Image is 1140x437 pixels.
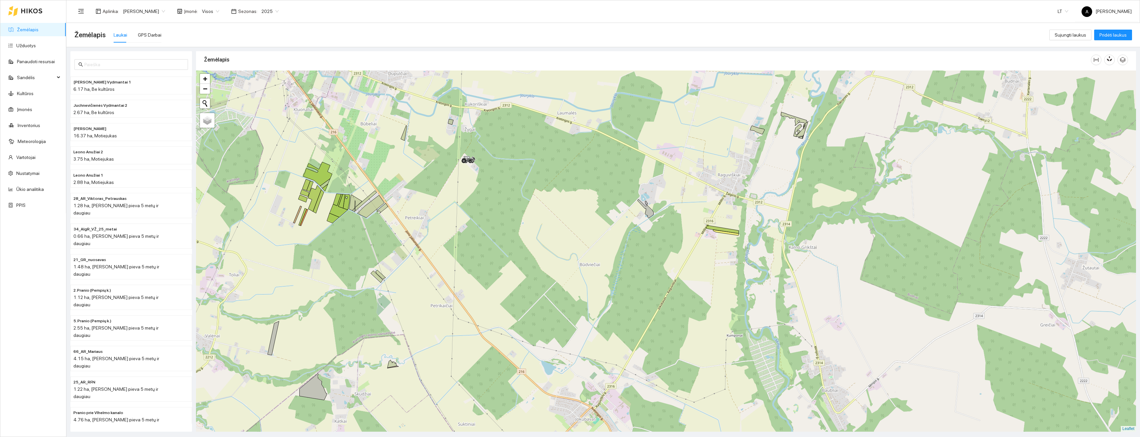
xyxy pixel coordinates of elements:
[138,31,161,39] div: GPS Darbai
[202,6,219,16] span: Visos
[74,30,106,40] span: Žemėlapis
[1094,30,1132,40] button: Pridėti laukus
[84,61,184,68] input: Paieška
[1082,9,1132,14] span: [PERSON_NAME]
[73,172,103,179] span: Leono Anužiai 1
[73,79,131,85] span: Juchnevičienės Vydmantai 1
[16,155,36,160] a: Vartotojai
[1122,426,1134,431] a: Leaflet
[17,107,32,112] a: Įmonės
[73,417,159,430] span: 4.76 ha, [PERSON_NAME] pieva 5 metų ir daugiau
[73,149,103,155] span: Leono Anužiai 2
[73,102,127,109] span: Juchnevičienės Vydmantai 2
[73,295,158,307] span: 1.12 ha, [PERSON_NAME] pieva 5 metų ir daugiau
[73,203,158,216] span: 1.28 ha, [PERSON_NAME] pieva 5 metų ir daugiau
[184,8,198,15] span: Įmonė :
[16,203,26,208] a: PPIS
[17,91,34,96] a: Kultūros
[18,123,40,128] a: Inventorius
[1099,31,1127,39] span: Pridėti laukus
[73,226,117,232] span: 34_AlgR_VŽ_25_metai
[73,180,114,185] span: 2.88 ha, Motiejukas
[78,62,83,67] span: search
[73,325,158,338] span: 2.55 ha, [PERSON_NAME] pieva 5 metų ir daugiau
[17,59,55,64] a: Panaudoti resursai
[73,410,123,416] span: Pranio prie Vlhelmo kanalo
[1086,6,1089,17] span: A
[114,31,127,39] div: Laukai
[1091,57,1101,63] span: column-width
[73,356,159,368] span: 4.15 ha, [PERSON_NAME] pieva 5 metų ir daugiau
[238,8,257,15] span: Sezonas :
[73,126,106,132] span: Leono Lūgnaliai
[103,8,119,15] span: Aplinka :
[73,156,114,162] span: 3.75 ha, Motiejukas
[73,257,106,263] span: 21_GR_nuosavas
[73,349,103,355] span: 66_AR_Mariaus
[73,287,111,294] span: 2. Pranio (Pempių k.)
[1094,32,1132,38] a: Pridėti laukus
[73,233,159,246] span: 0.66 ha, [PERSON_NAME] pieva 5 metų ir daugiau
[73,264,159,277] span: 1.48 ha, [PERSON_NAME] pieva 5 metų ir daugiau
[204,50,1091,69] div: Žemėlapis
[177,9,182,14] span: shop
[1049,32,1092,38] a: Sujungti laukus
[73,196,127,202] span: 28_AR_Viktoras_Petrauskas
[261,6,279,16] span: 2025
[123,6,165,16] span: Andrius Rimgaila
[73,386,158,399] span: 1.22 ha, [PERSON_NAME] pieva 5 metų ir daugiau
[18,139,46,144] a: Meteorologija
[16,187,44,192] a: Ūkio analitika
[17,71,55,84] span: Sandėlis
[17,27,39,32] a: Žemėlapis
[1055,31,1086,39] span: Sujungti laukus
[73,133,117,138] span: 16.37 ha, Motiejukas
[1091,55,1101,65] button: column-width
[73,110,114,115] span: 2.67 ha, Be kultūros
[73,86,115,92] span: 6.17 ha, Be kultūros
[203,74,207,83] span: +
[16,43,36,48] a: Užduotys
[1049,30,1092,40] button: Sujungti laukus
[73,379,95,385] span: 25_AR_RFN
[200,84,210,94] a: Zoom out
[1058,6,1068,16] span: LT
[74,5,88,18] button: menu-fold
[203,84,207,93] span: −
[73,318,111,324] span: 5. Pranio (Pempių k.)
[200,98,210,108] button: Initiate a new search
[96,9,101,14] span: layout
[16,171,40,176] a: Nustatymai
[231,9,237,14] span: calendar
[200,74,210,84] a: Zoom in
[200,113,215,128] a: Layers
[78,8,84,14] span: menu-fold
